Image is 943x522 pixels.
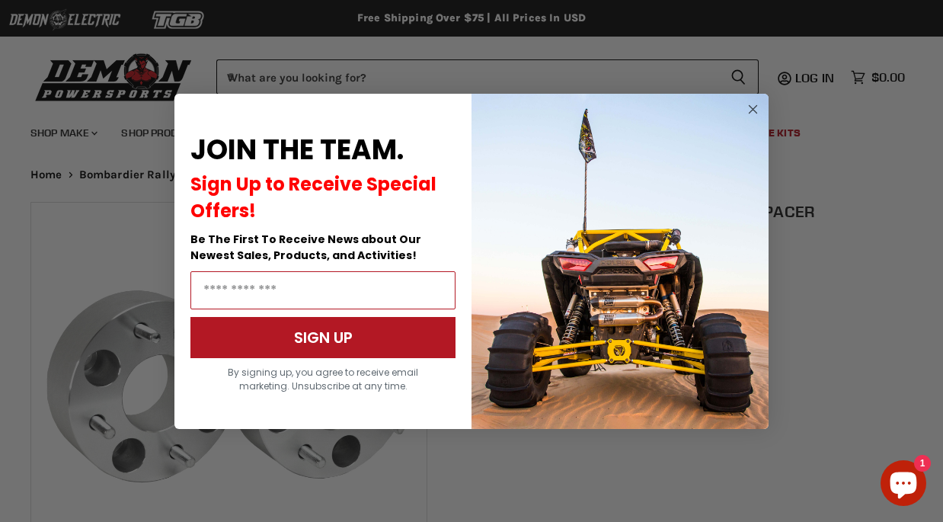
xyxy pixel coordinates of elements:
inbox-online-store-chat: Shopify online store chat [876,460,931,510]
img: a9095488-b6e7-41ba-879d-588abfab540b.jpeg [471,94,769,429]
input: Email Address [190,271,456,309]
span: JOIN THE TEAM. [190,130,404,169]
button: Close dialog [743,100,762,119]
button: SIGN UP [190,317,456,358]
span: By signing up, you agree to receive email marketing. Unsubscribe at any time. [228,366,418,392]
span: Sign Up to Receive Special Offers! [190,171,436,223]
span: Be The First To Receive News about Our Newest Sales, Products, and Activities! [190,232,421,263]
